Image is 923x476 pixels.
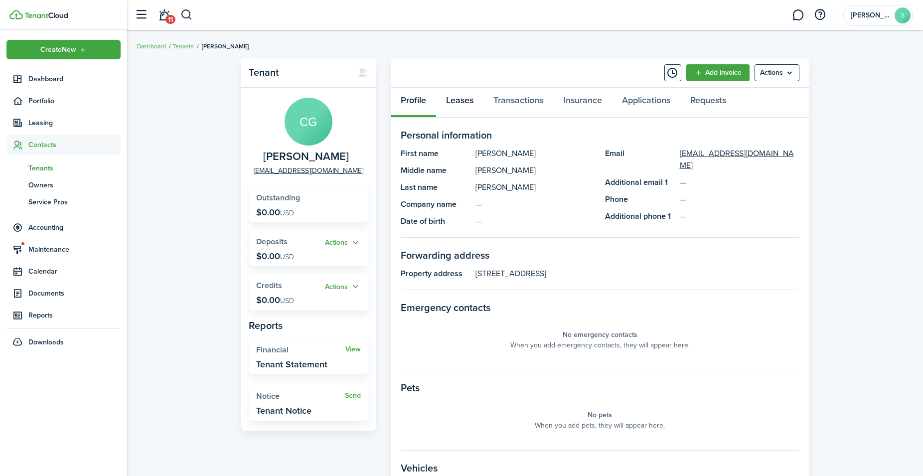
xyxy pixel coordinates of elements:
span: Sandra [851,12,891,19]
panel-main-title: Additional email 1 [605,176,675,188]
panel-main-title: Email [605,148,675,171]
a: Notifications [154,2,173,28]
panel-main-title: Last name [401,181,470,193]
panel-main-section-title: Pets [401,380,799,395]
a: Dashboard [137,42,166,51]
a: [EMAIL_ADDRESS][DOMAIN_NAME] [680,148,799,171]
a: View [345,345,361,353]
span: Dashboard [28,74,121,84]
button: Open resource center [811,6,828,23]
panel-main-description: [PERSON_NAME] [475,148,595,159]
a: [EMAIL_ADDRESS][DOMAIN_NAME] [254,165,363,176]
span: Outstanding [256,192,300,203]
a: Dashboard [6,69,121,89]
span: Credits [256,280,282,291]
a: Applications [612,88,680,118]
avatar-text: S [895,7,911,23]
panel-main-placeholder-title: No emergency contacts [563,329,637,340]
panel-main-section-title: Personal information [401,128,799,143]
a: Reports [6,306,121,325]
span: Create New [40,46,76,53]
span: Tenants [28,163,121,173]
span: USD [280,208,294,218]
panel-main-description: [PERSON_NAME] [475,181,595,193]
panel-main-section-title: Vehicles [401,461,799,476]
p: $0.00 [256,207,294,217]
a: Tenants [172,42,194,51]
panel-main-placeholder-description: When you add emergency contacts, they will appear here. [510,340,690,350]
img: TenantCloud [24,12,68,18]
panel-main-title: Phone [605,193,675,205]
span: Accounting [28,222,121,233]
span: Downloads [28,337,64,347]
panel-main-section-title: Emergency contacts [401,300,799,315]
p: $0.00 [256,295,294,305]
a: Requests [680,88,736,118]
span: Deposits [256,236,288,247]
menu-btn: Actions [755,64,799,81]
panel-main-description: — [475,198,595,210]
a: Leases [436,88,483,118]
button: Search [180,6,193,23]
a: Transactions [483,88,553,118]
panel-main-description: — [475,215,595,227]
button: Timeline [664,64,681,81]
p: $0.00 [256,251,294,261]
panel-main-title: Middle name [401,164,470,176]
span: [PERSON_NAME] [202,42,249,51]
a: Owners [6,176,121,193]
span: Service Pros [28,197,121,207]
avatar-text: CG [285,98,332,146]
a: Insurance [553,88,612,118]
button: Open menu [325,237,361,249]
panel-main-description: [PERSON_NAME] [475,164,595,176]
a: Add invoice [686,64,750,81]
a: Tenants [6,159,121,176]
panel-main-description: [STREET_ADDRESS] [475,268,799,280]
panel-main-title: Company name [401,198,470,210]
span: USD [280,252,294,262]
panel-main-section-title: Forwarding address [401,248,799,263]
panel-main-placeholder-title: No pets [588,410,612,420]
button: Open menu [6,40,121,59]
span: Owners [28,180,121,190]
span: USD [280,296,294,306]
span: Leasing [28,118,121,128]
span: Portfolio [28,96,121,106]
panel-main-title: Tenant [249,67,348,78]
span: Cesar Guerra [263,151,349,163]
a: Send [345,392,361,400]
panel-main-placeholder-description: When you add pets, they will appear here. [535,420,665,431]
span: Calendar [28,266,121,277]
widget-stats-title: Financial [256,345,345,354]
span: 11 [165,15,175,24]
widget-stats-description: Tenant Statement [256,359,327,369]
a: Messaging [788,2,807,28]
button: Actions [325,281,361,293]
panel-main-title: Additional phone 1 [605,210,675,222]
widget-stats-description: Tenant Notice [256,406,311,416]
span: Documents [28,288,121,299]
span: Contacts [28,140,121,150]
button: Open menu [755,64,799,81]
span: Reports [28,310,121,320]
button: Open menu [325,281,361,293]
a: Service Pros [6,193,121,210]
widget-stats-title: Notice [256,392,345,401]
button: Actions [325,237,361,249]
img: TenantCloud [9,10,23,19]
span: Maintenance [28,244,121,255]
panel-main-title: Property address [401,268,470,280]
panel-main-title: First name [401,148,470,159]
panel-main-title: Date of birth [401,215,470,227]
panel-main-subtitle: Reports [249,318,368,333]
button: Open sidebar [132,5,151,24]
